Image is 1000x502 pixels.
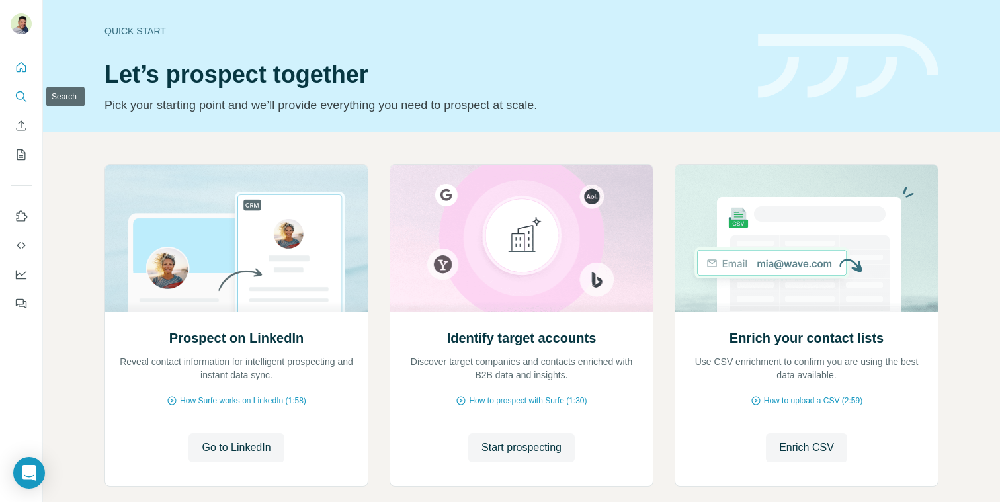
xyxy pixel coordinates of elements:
[764,395,862,407] span: How to upload a CSV (2:59)
[104,165,368,312] img: Prospect on LinkedIn
[169,329,304,347] h2: Prospect on LinkedIn
[11,143,32,167] button: My lists
[11,233,32,257] button: Use Surfe API
[11,114,32,138] button: Enrich CSV
[11,85,32,108] button: Search
[390,165,653,312] img: Identify target accounts
[11,292,32,315] button: Feedback
[11,56,32,79] button: Quick start
[779,440,834,456] span: Enrich CSV
[468,433,575,462] button: Start prospecting
[11,204,32,228] button: Use Surfe on LinkedIn
[118,355,354,382] p: Reveal contact information for intelligent prospecting and instant data sync.
[188,433,284,462] button: Go to LinkedIn
[688,355,925,382] p: Use CSV enrichment to confirm you are using the best data available.
[481,440,562,456] span: Start prospecting
[729,329,884,347] h2: Enrich your contact lists
[447,329,597,347] h2: Identify target accounts
[104,96,742,114] p: Pick your starting point and we’ll provide everything you need to prospect at scale.
[766,433,847,462] button: Enrich CSV
[13,457,45,489] div: Open Intercom Messenger
[180,395,306,407] span: How Surfe works on LinkedIn (1:58)
[469,395,587,407] span: How to prospect with Surfe (1:30)
[104,24,742,38] div: Quick start
[758,34,938,99] img: banner
[11,263,32,286] button: Dashboard
[675,165,938,312] img: Enrich your contact lists
[11,13,32,34] img: Avatar
[202,440,271,456] span: Go to LinkedIn
[403,355,640,382] p: Discover target companies and contacts enriched with B2B data and insights.
[104,62,742,88] h1: Let’s prospect together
